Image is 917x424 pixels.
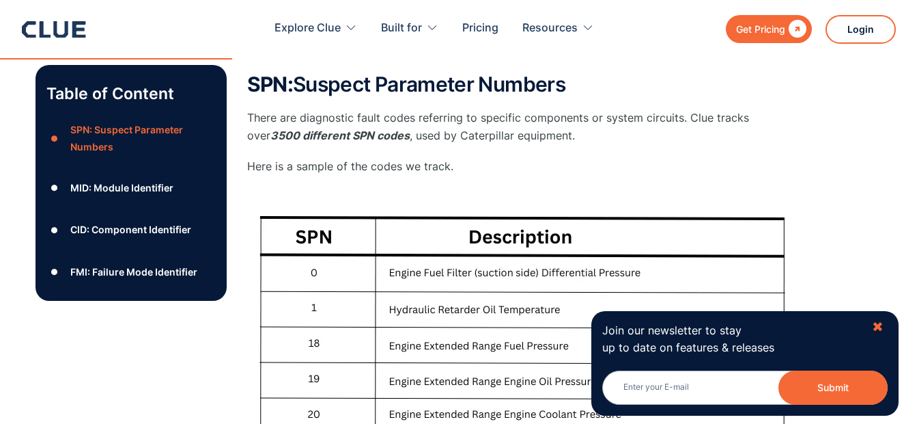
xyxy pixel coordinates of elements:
[602,322,859,356] p: Join our newsletter to stay up to date on features & releases
[46,129,63,149] div: ●
[872,319,884,336] div: ✖
[70,121,215,155] div: SPN: Suspect Parameter Numbers
[46,178,216,198] a: ●MID: Module Identifier
[70,263,197,280] div: ‍FMI: Failure Mode Identifier
[778,371,888,405] button: Submit
[274,7,341,50] div: Explore Clue
[46,262,63,282] div: ●
[46,220,63,240] div: ●
[70,221,191,238] div: CID: Component Identifier
[462,7,498,50] a: Pricing
[381,7,422,50] div: Built for
[46,178,63,198] div: ●
[247,109,793,144] p: There are diagnostic fault codes referring to specific components or system circuits. Clue tracks...
[247,158,793,175] p: Here is a sample of the codes we track.
[602,371,888,405] input: Enter your E-mail
[274,7,357,50] div: Explore Clue
[726,15,812,43] a: Get Pricing
[785,21,806,38] div: 
[46,262,216,282] a: ●‍FMI: Failure Mode Identifier
[522,7,594,50] div: Resources
[247,72,293,96] strong: SPN:
[46,83,216,105] p: Table of Content
[46,121,216,155] a: ●SPN: Suspect Parameter Numbers
[270,129,410,142] em: 3500 different SPN codes
[381,7,438,50] div: Built for
[522,7,578,50] div: Resources
[70,179,173,196] div: MID: Module Identifier
[46,220,216,240] a: ●CID: Component Identifier
[736,21,785,38] div: Get Pricing
[247,73,793,96] h2: Suspect Parameter Numbers
[826,15,896,44] a: Login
